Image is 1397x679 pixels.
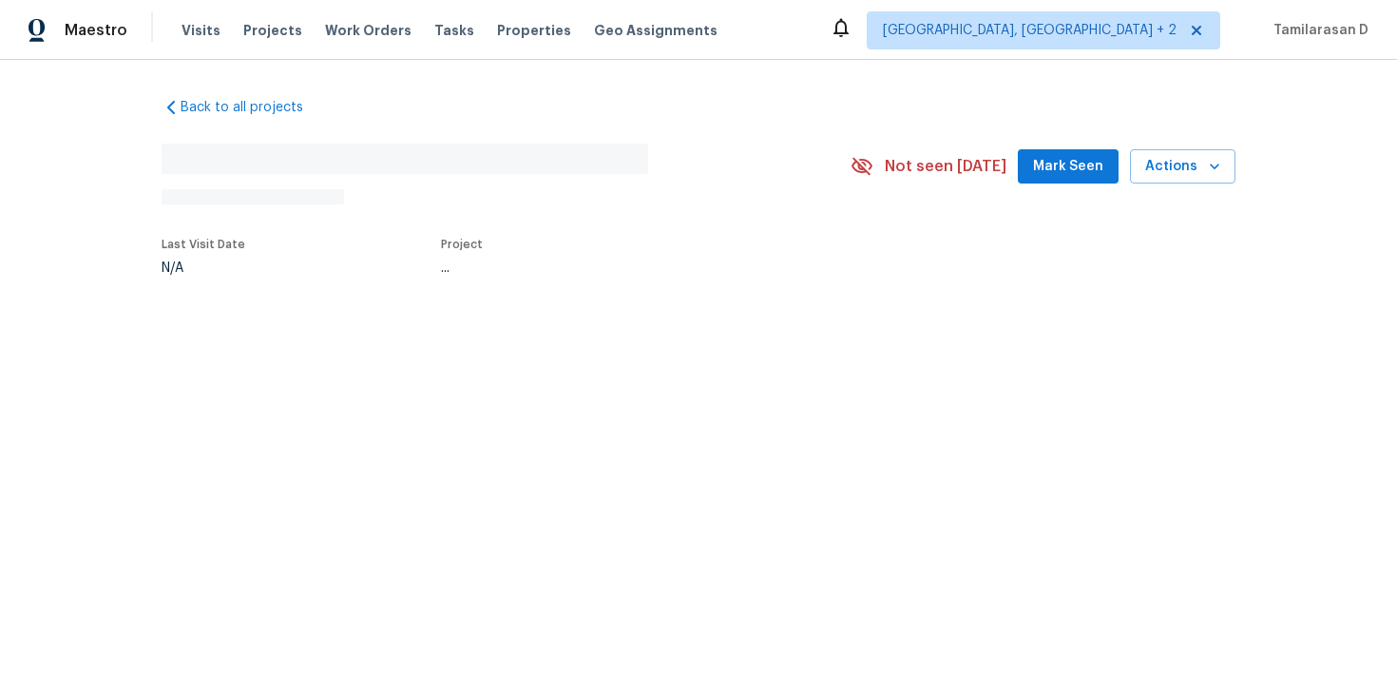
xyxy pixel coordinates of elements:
span: Project [441,239,483,250]
span: Work Orders [325,21,411,40]
span: Tamilarasan D [1266,21,1368,40]
span: Projects [243,21,302,40]
div: ... [441,262,806,275]
span: [GEOGRAPHIC_DATA], [GEOGRAPHIC_DATA] + 2 [883,21,1177,40]
button: Actions [1130,149,1235,184]
div: N/A [162,262,245,275]
span: Maestro [65,21,127,40]
span: Visits [182,21,220,40]
button: Mark Seen [1018,149,1119,184]
span: Geo Assignments [594,21,718,40]
a: Back to all projects [162,98,344,117]
span: Last Visit Date [162,239,245,250]
span: Mark Seen [1033,155,1103,179]
span: Properties [497,21,571,40]
span: Not seen [DATE] [885,157,1006,176]
span: Actions [1145,155,1220,179]
span: Tasks [434,24,474,37]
